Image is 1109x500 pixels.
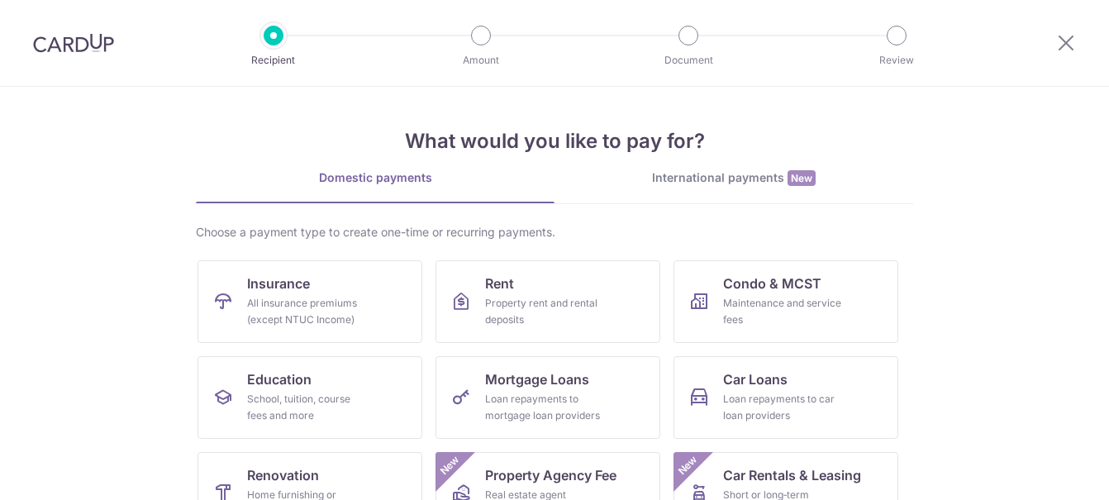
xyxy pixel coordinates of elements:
div: International payments [554,169,913,187]
div: School, tuition, course fees and more [247,391,366,424]
div: All insurance premiums (except NTUC Income) [247,295,366,328]
span: Car Rentals & Leasing [723,465,861,485]
span: New [436,452,464,479]
img: CardUp [33,33,114,53]
div: Property rent and rental deposits [485,295,604,328]
div: Loan repayments to mortgage loan providers [485,391,604,424]
h4: What would you like to pay for? [196,126,913,156]
span: New [674,452,702,479]
div: Maintenance and service fees [723,295,842,328]
a: InsuranceAll insurance premiums (except NTUC Income) [198,260,422,343]
span: Insurance [247,274,310,293]
a: EducationSchool, tuition, course fees and more [198,356,422,439]
a: Mortgage LoansLoan repayments to mortgage loan providers [436,356,660,439]
div: Domestic payments [196,169,554,186]
div: Choose a payment type to create one-time or recurring payments. [196,224,913,240]
div: Loan repayments to car loan providers [723,391,842,424]
span: Car Loans [723,369,788,389]
span: New [788,170,816,186]
a: Car LoansLoan repayments to car loan providers [673,356,898,439]
span: Rent [485,274,514,293]
span: Renovation [247,465,319,485]
span: Education [247,369,312,389]
a: RentProperty rent and rental deposits [436,260,660,343]
p: Review [835,52,958,69]
a: Condo & MCSTMaintenance and service fees [673,260,898,343]
span: Property Agency Fee [485,465,616,485]
span: Condo & MCST [723,274,821,293]
span: Mortgage Loans [485,369,589,389]
p: Amount [420,52,542,69]
p: Recipient [212,52,335,69]
p: Document [627,52,750,69]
